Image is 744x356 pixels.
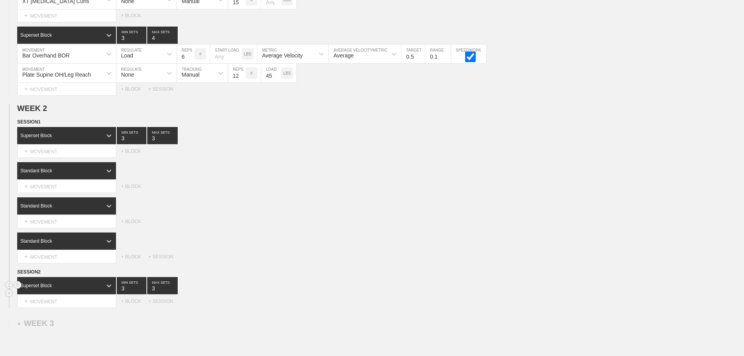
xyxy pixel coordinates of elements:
[20,32,52,38] div: Superset Block
[284,71,291,75] p: LBS
[20,238,52,244] div: Standard Block
[17,295,116,308] div: MOVEMENT
[705,318,744,356] iframe: Chat Widget
[17,9,116,22] div: MOVEMENT
[148,86,180,92] div: + SESSION
[121,148,148,154] div: + BLOCK
[24,253,28,260] span: +
[261,64,281,82] input: Any
[121,72,134,78] div: None
[17,180,116,193] div: MOVEMENT
[199,52,202,56] p: #
[20,203,52,209] div: Standard Block
[20,168,52,174] div: Standard Block
[121,52,133,59] div: Load
[17,145,116,158] div: MOVEMENT
[24,86,28,92] span: +
[148,299,180,304] div: + SESSION
[147,27,178,44] input: None
[17,83,116,96] div: MOVEMENT
[121,254,148,259] div: + BLOCK
[17,320,21,327] span: +
[24,12,28,19] span: +
[244,52,252,56] p: LBS
[121,299,148,304] div: + BLOCK
[121,219,148,224] div: + BLOCK
[121,13,148,18] div: + BLOCK
[17,319,54,328] div: WEEK 3
[262,52,303,59] div: Average Velocity
[17,215,116,228] div: MOVEMENT
[121,86,148,92] div: + BLOCK
[22,72,91,78] div: Plate Supine OH/Leg Reach
[24,218,28,225] span: +
[121,184,148,189] div: + BLOCK
[20,133,52,138] div: Superset Block
[182,72,200,78] div: Manual
[20,283,52,288] div: Superset Block
[148,254,180,259] div: + SESSION
[17,269,41,275] span: SESSION 2
[147,277,178,294] input: None
[22,52,70,59] div: Bar Overhand BOR
[334,52,354,59] div: Average
[17,119,41,125] span: SESSION 1
[210,45,242,63] input: Any
[17,250,116,263] div: MOVEMENT
[147,127,178,144] input: None
[24,148,28,154] span: +
[17,104,47,113] span: WEEK 2
[24,183,28,190] span: +
[250,71,253,75] p: #
[24,298,28,304] span: +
